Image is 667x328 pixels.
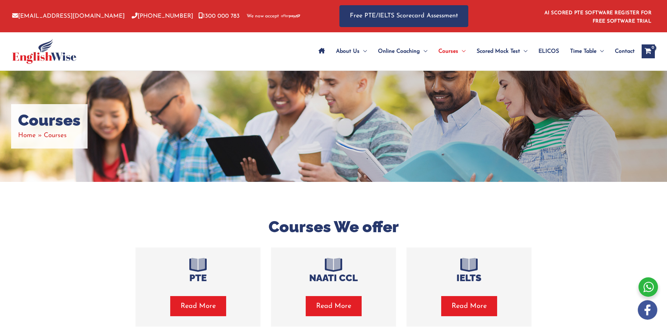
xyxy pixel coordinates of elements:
span: Courses [44,132,67,139]
span: ELICOS [538,39,559,64]
span: Menu Toggle [596,39,604,64]
span: Scored Mock Test [477,39,520,64]
a: Free PTE/IELTS Scorecard Assessment [339,5,468,27]
a: [PHONE_NUMBER] [132,13,193,19]
h1: Courses [18,111,81,130]
h4: PTE [146,272,250,284]
span: Read More [452,301,487,311]
a: CoursesMenu Toggle [433,39,471,64]
img: Afterpay-Logo [281,14,300,18]
span: About Us [336,39,360,64]
span: Courses [438,39,458,64]
a: Contact [609,39,635,64]
a: Online CoachingMenu Toggle [372,39,433,64]
span: Menu Toggle [458,39,466,64]
h4: IELTS [417,272,521,284]
a: Scored Mock TestMenu Toggle [471,39,533,64]
a: ELICOS [533,39,565,64]
span: Menu Toggle [420,39,427,64]
button: Read More [441,296,497,316]
img: white-facebook.png [638,300,657,320]
h4: NAATI CCL [281,272,386,284]
a: Home [18,132,36,139]
a: [EMAIL_ADDRESS][DOMAIN_NAME] [12,13,125,19]
span: Menu Toggle [360,39,367,64]
a: View Shopping Cart, empty [642,44,655,58]
a: About UsMenu Toggle [330,39,372,64]
nav: Breadcrumbs [18,130,81,141]
span: Menu Toggle [520,39,527,64]
span: We now accept [247,13,279,20]
span: Online Coaching [378,39,420,64]
span: Time Table [570,39,596,64]
a: 1300 000 783 [198,13,240,19]
span: Read More [316,301,351,311]
button: Read More [170,296,226,316]
a: AI SCORED PTE SOFTWARE REGISTER FOR FREE SOFTWARE TRIAL [544,10,652,24]
h2: Courses We offer [130,217,537,237]
span: Contact [615,39,635,64]
span: Read More [181,301,216,311]
nav: Site Navigation: Main Menu [313,39,635,64]
img: cropped-ew-logo [12,39,76,64]
a: Time TableMenu Toggle [565,39,609,64]
aside: Header Widget 1 [540,5,655,27]
button: Read More [306,296,362,316]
